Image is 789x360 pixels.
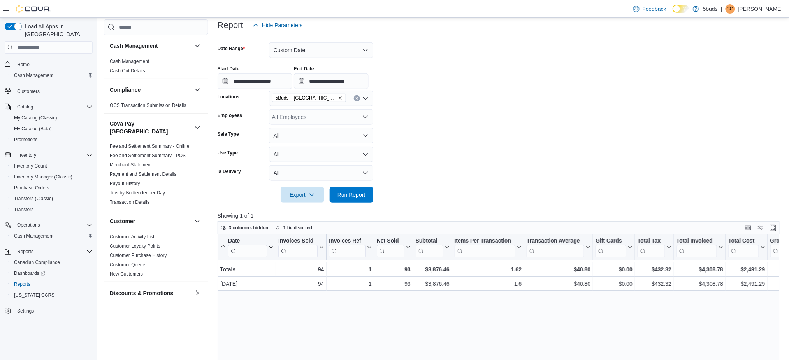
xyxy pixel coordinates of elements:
[110,42,158,50] h3: Cash Management
[677,265,723,274] div: $4,308.78
[11,124,55,133] a: My Catalog (Beta)
[14,126,52,132] span: My Catalog (Beta)
[11,258,93,267] span: Canadian Compliance
[283,225,313,231] span: 1 field sorted
[8,70,96,81] button: Cash Management
[269,128,373,143] button: All
[14,86,93,96] span: Customers
[726,4,735,14] div: Cheyanne Gauthier
[638,238,671,257] button: Total Tax
[228,238,267,245] div: Date
[638,238,665,245] div: Total Tax
[8,204,96,215] button: Transfers
[2,101,96,112] button: Catalog
[8,123,96,134] button: My Catalog (Beta)
[454,265,522,274] div: 1.62
[11,290,58,300] a: [US_STATE] CCRS
[14,185,49,191] span: Purchase Orders
[14,102,93,112] span: Catalog
[193,288,202,298] button: Discounts & Promotions
[269,165,373,181] button: All
[14,220,93,230] span: Operations
[329,238,365,245] div: Invoices Ref
[338,96,343,100] button: Remove 5Buds – North Battleford from selection in this group
[14,60,33,69] a: Home
[11,124,93,133] span: My Catalog (Beta)
[14,220,43,230] button: Operations
[455,279,522,288] div: 1.6
[329,238,365,257] div: Invoices Ref
[596,265,633,274] div: $0.00
[110,190,165,196] span: Tips by Budtender per Day
[110,262,145,267] a: Customer Queue
[527,279,590,288] div: $40.80
[278,265,324,274] div: 94
[218,112,242,119] label: Employees
[14,136,38,143] span: Promotions
[11,194,56,203] a: Transfers (Classic)
[14,306,37,316] a: Settings
[677,238,717,245] div: Total Invoiced
[8,134,96,145] button: Promotions
[17,61,30,68] span: Home
[638,238,665,257] div: Total Tax
[630,1,670,17] a: Feedback
[728,265,765,274] div: $2,491.29
[104,142,208,210] div: Cova Pay [GEOGRAPHIC_DATA]
[218,223,272,232] button: 3 columns hidden
[11,183,53,192] a: Purchase Orders
[110,171,176,177] span: Payment and Settlement Details
[416,279,450,288] div: $3,876.46
[110,217,135,225] h3: Customer
[11,172,93,182] span: Inventory Manager (Classic)
[14,247,37,256] button: Reports
[272,94,346,102] span: 5Buds – North Battleford
[11,231,93,241] span: Cash Management
[527,238,584,245] div: Transaction Average
[11,113,60,122] a: My Catalog (Classic)
[110,253,167,258] a: Customer Purchase History
[110,86,191,94] button: Compliance
[377,279,411,288] div: 93
[2,246,96,257] button: Reports
[218,73,292,89] input: Press the down key to open a popover containing a calendar.
[596,238,626,245] div: Gift Cards
[14,150,93,160] span: Inventory
[677,279,723,288] div: $4,308.78
[11,161,50,171] a: Inventory Count
[110,252,167,259] span: Customer Purchase History
[8,193,96,204] button: Transfers (Classic)
[278,238,324,257] button: Invoices Sold
[14,72,53,79] span: Cash Management
[262,21,303,29] span: Hide Parameters
[376,238,410,257] button: Net Sold
[11,135,93,144] span: Promotions
[14,247,93,256] span: Reports
[14,59,93,69] span: Home
[14,259,60,266] span: Canadian Compliance
[677,238,723,257] button: Total Invoiced
[8,161,96,171] button: Inventory Count
[218,45,245,52] label: Date Range
[454,238,515,257] div: Items Per Transaction
[110,271,143,277] span: New Customers
[218,150,238,156] label: Use Type
[110,59,149,64] a: Cash Management
[218,94,240,100] label: Locations
[527,238,590,257] button: Transaction Average
[17,152,36,158] span: Inventory
[14,233,53,239] span: Cash Management
[14,270,45,276] span: Dashboards
[677,238,717,257] div: Total Invoiced
[329,238,371,257] button: Invoices Ref
[294,66,314,72] label: End Date
[272,223,316,232] button: 1 field sorted
[14,206,33,213] span: Transfers
[110,58,149,65] span: Cash Management
[8,182,96,193] button: Purchase Orders
[110,234,155,240] span: Customer Activity List
[218,131,239,137] label: Sale Type
[743,223,753,232] button: Keyboard shortcuts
